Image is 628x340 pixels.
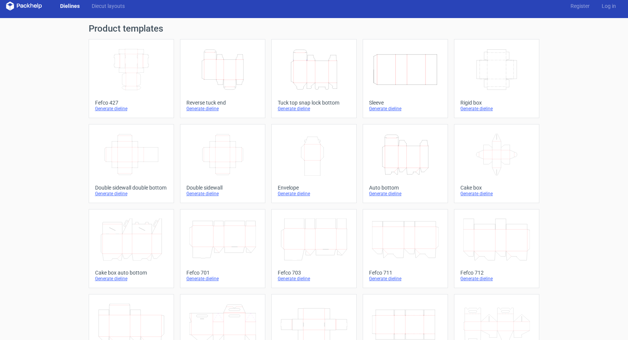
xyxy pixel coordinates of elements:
a: Reverse tuck endGenerate dieline [180,39,265,118]
div: Generate dieline [460,191,533,197]
h1: Product templates [89,24,540,33]
div: Generate dieline [95,106,168,112]
div: Cake box [460,185,533,191]
div: Generate dieline [369,106,442,112]
div: Fefco 701 [186,270,259,276]
a: Fefco 703Generate dieline [271,209,357,288]
a: Cake box auto bottomGenerate dieline [89,209,174,288]
div: Generate dieline [278,106,350,112]
a: Rigid boxGenerate dieline [454,39,539,118]
a: Cake boxGenerate dieline [454,124,539,203]
div: Fefco 712 [460,270,533,276]
a: EnvelopeGenerate dieline [271,124,357,203]
div: Generate dieline [369,191,442,197]
a: Fefco 701Generate dieline [180,209,265,288]
a: Tuck top snap lock bottomGenerate dieline [271,39,357,118]
div: Generate dieline [369,276,442,282]
div: Auto bottom [369,185,442,191]
div: Generate dieline [95,191,168,197]
div: Fefco 427 [95,100,168,106]
div: Cake box auto bottom [95,270,168,276]
a: Fefco 711Generate dieline [363,209,448,288]
div: Fefco 711 [369,270,442,276]
div: Double sidewall [186,185,259,191]
div: Generate dieline [460,276,533,282]
a: Register [564,2,596,10]
a: SleeveGenerate dieline [363,39,448,118]
div: Rigid box [460,100,533,106]
a: Fefco 427Generate dieline [89,39,174,118]
a: Log in [596,2,622,10]
div: Generate dieline [278,191,350,197]
div: Generate dieline [186,276,259,282]
a: Double sidewall double bottomGenerate dieline [89,124,174,203]
div: Fefco 703 [278,270,350,276]
div: Sleeve [369,100,442,106]
div: Double sidewall double bottom [95,185,168,191]
div: Generate dieline [186,106,259,112]
div: Generate dieline [460,106,533,112]
a: Fefco 712Generate dieline [454,209,539,288]
a: Auto bottomGenerate dieline [363,124,448,203]
div: Tuck top snap lock bottom [278,100,350,106]
div: Reverse tuck end [186,100,259,106]
a: Diecut layouts [86,2,131,10]
a: Double sidewallGenerate dieline [180,124,265,203]
a: Dielines [54,2,86,10]
div: Generate dieline [95,276,168,282]
div: Generate dieline [186,191,259,197]
div: Envelope [278,185,350,191]
div: Generate dieline [278,276,350,282]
